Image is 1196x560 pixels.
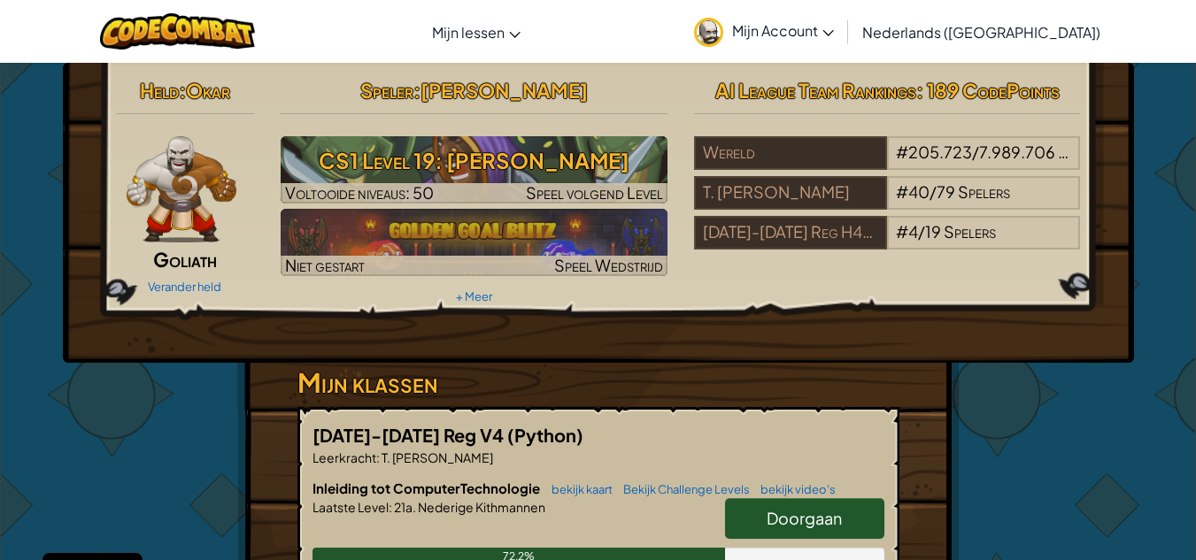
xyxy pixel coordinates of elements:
[896,221,908,242] span: #
[421,78,588,103] span: [PERSON_NAME]
[432,23,505,42] span: Mijn lessen
[715,78,916,103] span: AI League Team Rankings
[930,181,937,202] span: /
[281,141,667,180] h3: CS1 Level 19: [PERSON_NAME]
[313,424,507,446] span: [DATE]-[DATE] Reg V4
[979,142,1055,162] span: 7.989.706
[392,499,416,515] span: 21a.
[694,233,1081,253] a: [DATE]-[DATE] Reg H4V4#4/19Spelers
[456,289,492,303] a: + Meer
[140,78,179,103] span: Held
[916,78,1060,103] span: : 189 CodePoints
[186,78,230,103] span: Okar
[732,21,834,40] span: Mijn Account
[543,482,613,496] a: bekijk kaart
[285,182,434,203] span: Voltooide niveaus: 50
[694,176,887,210] div: T. [PERSON_NAME]
[896,181,908,202] span: #
[908,142,972,162] span: 205.723
[281,209,667,276] img: Golden Goal
[694,153,1081,173] a: Wereld#205.723/7.989.706Spelers
[360,78,413,103] span: Speler
[853,8,1109,56] a: Nederlands ([GEOGRAPHIC_DATA])
[694,136,887,170] div: Wereld
[918,221,925,242] span: /
[281,209,667,276] a: Niet gestartSpeel Wedstrijd
[376,449,380,465] span: :
[100,13,255,50] img: CodeCombat logo
[281,136,667,203] img: CS1 Level 19: Kasten van Kithgard
[694,193,1081,213] a: T. [PERSON_NAME]#40/79Spelers
[896,142,908,162] span: #
[937,181,955,202] span: 79
[153,247,217,272] span: Goliath
[908,181,930,202] span: 40
[958,181,1010,202] span: Spelers
[767,508,842,528] span: Doorgaan
[285,255,365,275] span: Niet gestart
[685,4,843,59] a: Mijn Account
[313,479,543,496] span: Inleiding tot ComputerTechnologie
[694,216,887,249] div: [DATE]-[DATE] Reg H4V4
[526,182,663,203] span: Speel volgend Level
[313,499,389,515] span: Laatste Level
[752,482,836,496] a: bekijk video's
[297,363,899,403] h3: Mijn klassen
[380,449,493,465] span: T. [PERSON_NAME]
[614,482,750,496] a: Bekijk Challenge Levels
[507,424,583,446] span: (Python)
[389,499,392,515] span: :
[862,23,1100,42] span: Nederlands ([GEOGRAPHIC_DATA])
[925,221,941,242] span: 19
[972,142,979,162] span: /
[423,8,529,56] a: Mijn lessen
[281,136,667,203] a: Speel volgend Level
[179,78,186,103] span: :
[127,136,237,242] img: goliath-pose.png
[694,18,723,47] img: avatar
[148,280,221,294] a: Verander held
[554,255,663,275] span: Speel Wedstrijd
[908,221,918,242] span: 4
[416,499,545,515] span: Nederige Kithmannen
[944,221,996,242] span: Spelers
[313,449,376,465] span: Leerkracht
[413,78,421,103] span: :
